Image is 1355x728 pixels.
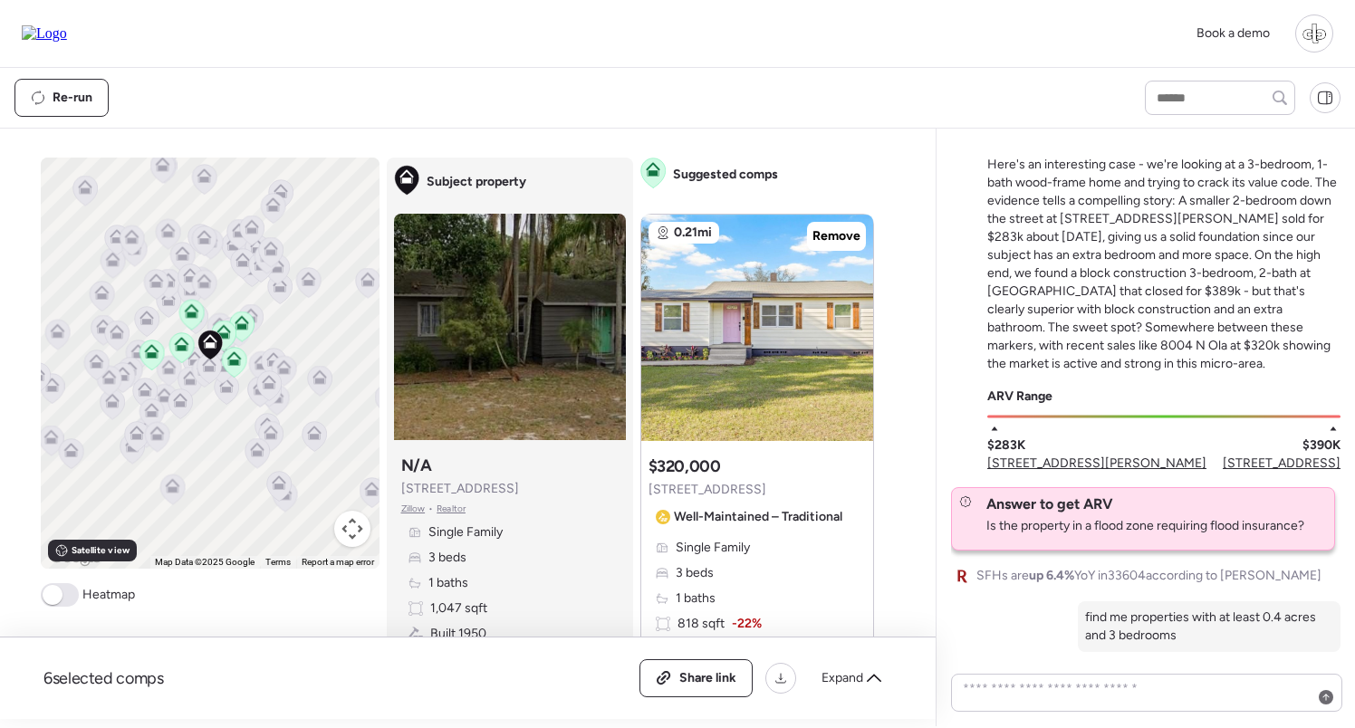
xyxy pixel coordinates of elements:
span: SFHs are YoY in 33604 according to [PERSON_NAME] [976,567,1321,585]
span: 3 beds [428,549,466,567]
button: Map camera controls [334,511,370,547]
span: Well-Maintained – Traditional [674,508,842,526]
span: Single Family [676,539,750,557]
a: Report a map error [302,557,374,567]
a: Open this area in Google Maps (opens a new window) [45,545,105,569]
span: 3 beds [676,564,714,582]
p: find me properties with at least 0.4 acres and 3 bedrooms [1085,608,1333,645]
span: Map Data ©2025 Google [155,557,255,567]
span: ARV Range [987,388,1052,406]
span: Share link [679,669,736,687]
span: Suggested comps [673,166,778,184]
span: Single Family [428,523,503,541]
span: [STREET_ADDRESS][PERSON_NAME] [987,455,1206,473]
span: Subject property [427,173,526,191]
span: [STREET_ADDRESS] [649,481,766,499]
a: Terms [265,557,291,567]
h3: $320,000 [649,455,721,477]
span: • [428,502,433,516]
span: Is the property in a flood zone requiring flood insurance? [986,517,1304,535]
span: -22% [732,615,762,633]
p: Here's an interesting case - we're looking at a 3-bedroom, 1-bath wood-frame home and trying to c... [987,156,1341,373]
span: [STREET_ADDRESS] [1223,455,1341,473]
img: Google [45,545,105,569]
span: 6 selected comps [43,667,164,689]
span: $390K [1302,436,1341,455]
span: Built 1950 [430,625,486,643]
h2: Answer to get ARV [986,495,1113,513]
span: 818 sqft [677,615,725,633]
span: $283K [987,436,1025,455]
span: Realtor [437,502,466,516]
span: Heatmap [82,586,135,604]
span: 1 baths [676,589,716,608]
span: Book a demo [1196,25,1270,41]
span: 1,047 sqft [430,599,487,618]
span: Remove [812,227,860,245]
span: Expand [822,669,863,687]
span: up 6.4% [1029,568,1074,583]
span: 0.21mi [674,224,712,242]
span: Re-run [53,89,92,107]
span: Zillow [401,502,426,516]
span: [STREET_ADDRESS] [401,480,519,498]
h3: N/A [401,455,432,476]
span: Satellite view [72,543,130,558]
img: Logo [22,25,67,42]
span: 1 baths [428,574,468,592]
